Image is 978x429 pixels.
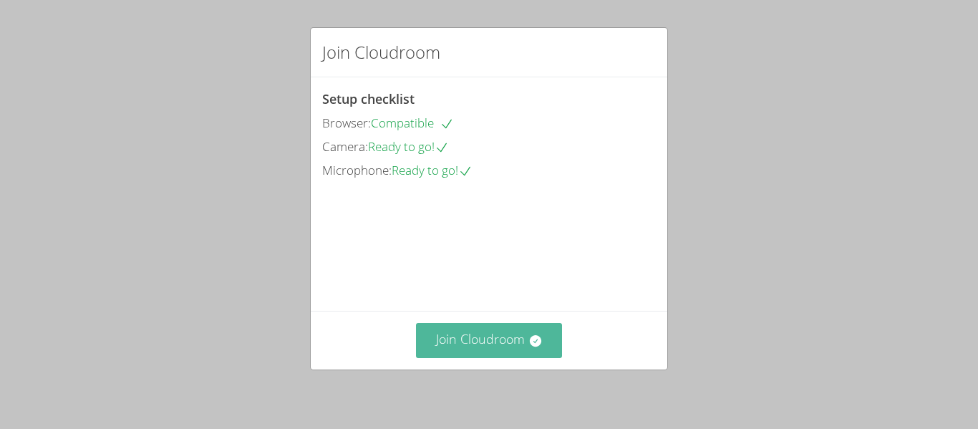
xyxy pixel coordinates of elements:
button: Join Cloudroom [416,323,563,358]
span: Setup checklist [322,90,415,107]
span: Microphone: [322,162,392,178]
span: Ready to go! [368,138,449,155]
span: Compatible [371,115,454,131]
h2: Join Cloudroom [322,39,440,65]
span: Camera: [322,138,368,155]
span: Browser: [322,115,371,131]
span: Ready to go! [392,162,473,178]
